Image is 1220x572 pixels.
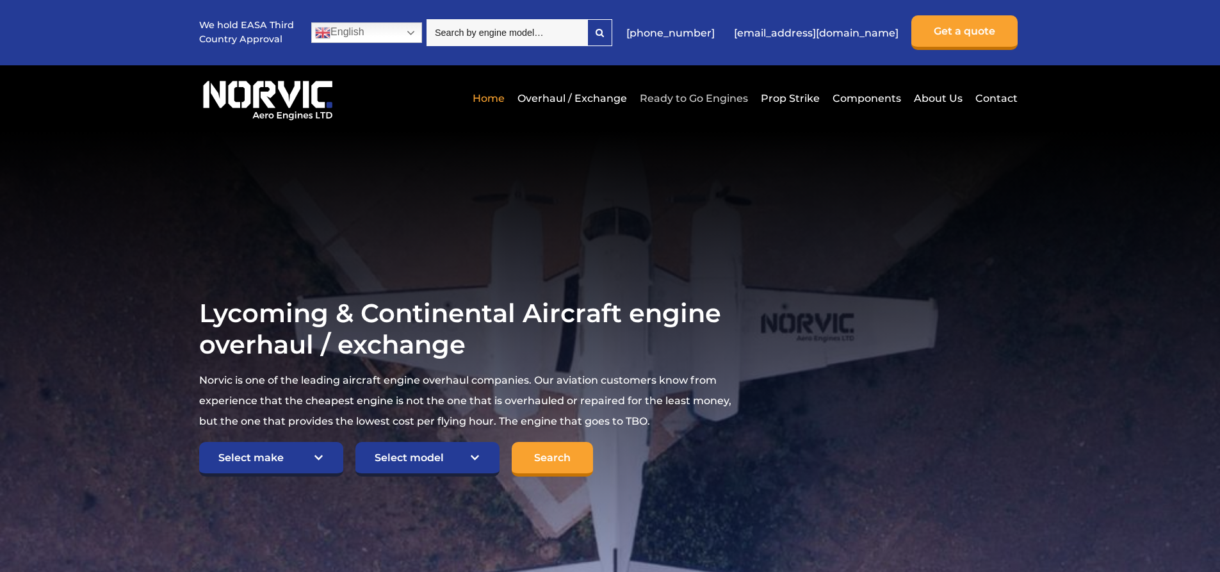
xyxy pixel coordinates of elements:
a: Prop Strike [758,83,823,114]
a: Home [469,83,508,114]
a: Get a quote [911,15,1018,50]
a: [PHONE_NUMBER] [620,17,721,49]
p: We hold EASA Third Country Approval [199,19,295,46]
h1: Lycoming & Continental Aircraft engine overhaul / exchange [199,297,733,360]
a: English [311,22,422,43]
a: Overhaul / Exchange [514,83,630,114]
a: Ready to Go Engines [637,83,751,114]
a: [EMAIL_ADDRESS][DOMAIN_NAME] [728,17,905,49]
a: About Us [911,83,966,114]
p: Norvic is one of the leading aircraft engine overhaul companies. Our aviation customers know from... [199,370,733,432]
input: Search by engine model… [427,19,587,46]
a: Contact [972,83,1018,114]
a: Components [829,83,904,114]
img: en [315,25,330,40]
img: Norvic Aero Engines logo [199,75,336,121]
input: Search [512,442,593,477]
